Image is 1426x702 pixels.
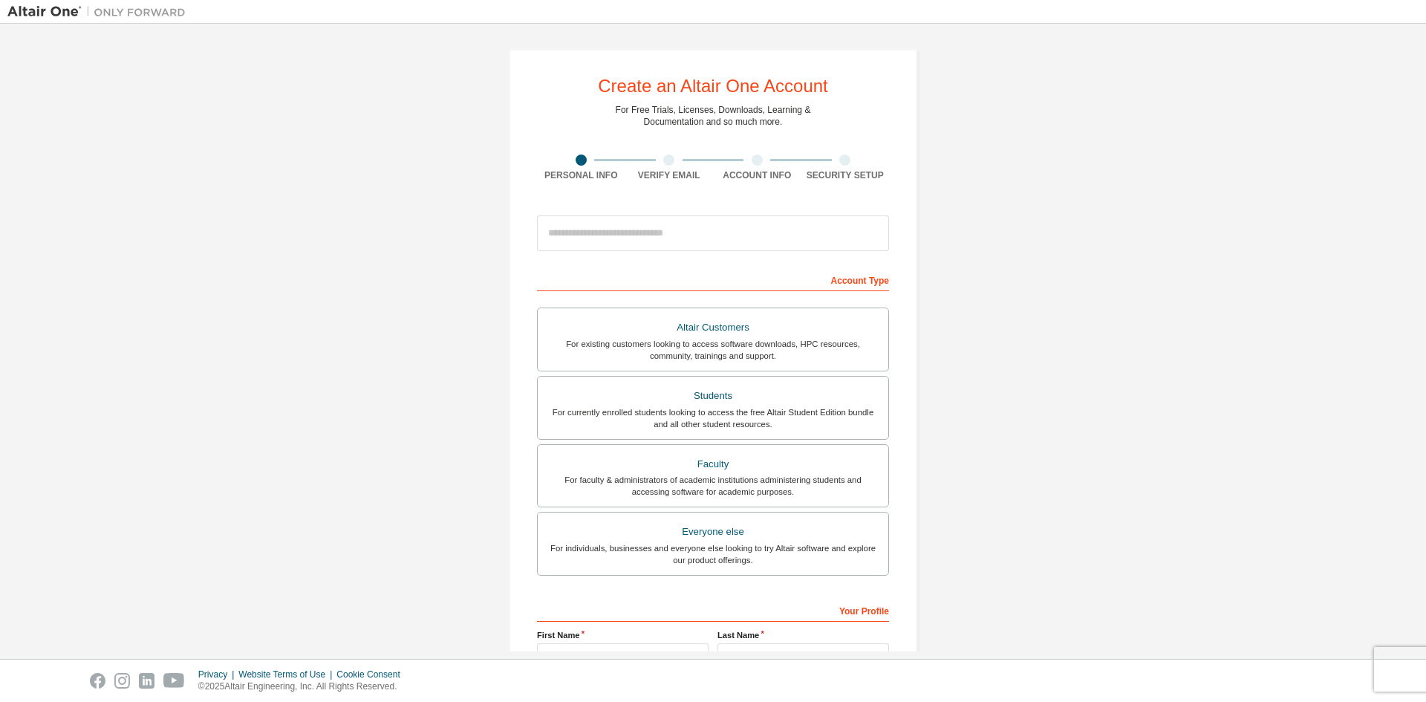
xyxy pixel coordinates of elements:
[547,454,879,475] div: Faculty
[801,169,890,181] div: Security Setup
[537,629,709,641] label: First Name
[547,542,879,566] div: For individuals, businesses and everyone else looking to try Altair software and explore our prod...
[625,169,714,181] div: Verify Email
[616,104,811,128] div: For Free Trials, Licenses, Downloads, Learning & Documentation and so much more.
[198,680,409,693] p: © 2025 Altair Engineering, Inc. All Rights Reserved.
[238,669,336,680] div: Website Terms of Use
[547,406,879,430] div: For currently enrolled students looking to access the free Altair Student Edition bundle and all ...
[198,669,238,680] div: Privacy
[537,267,889,291] div: Account Type
[336,669,408,680] div: Cookie Consent
[537,598,889,622] div: Your Profile
[547,386,879,406] div: Students
[537,169,625,181] div: Personal Info
[139,673,154,689] img: linkedin.svg
[713,169,801,181] div: Account Info
[547,338,879,362] div: For existing customers looking to access software downloads, HPC resources, community, trainings ...
[717,629,889,641] label: Last Name
[598,77,828,95] div: Create an Altair One Account
[114,673,130,689] img: instagram.svg
[547,317,879,338] div: Altair Customers
[163,673,185,689] img: youtube.svg
[7,4,193,19] img: Altair One
[547,474,879,498] div: For faculty & administrators of academic institutions administering students and accessing softwa...
[90,673,105,689] img: facebook.svg
[547,521,879,542] div: Everyone else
